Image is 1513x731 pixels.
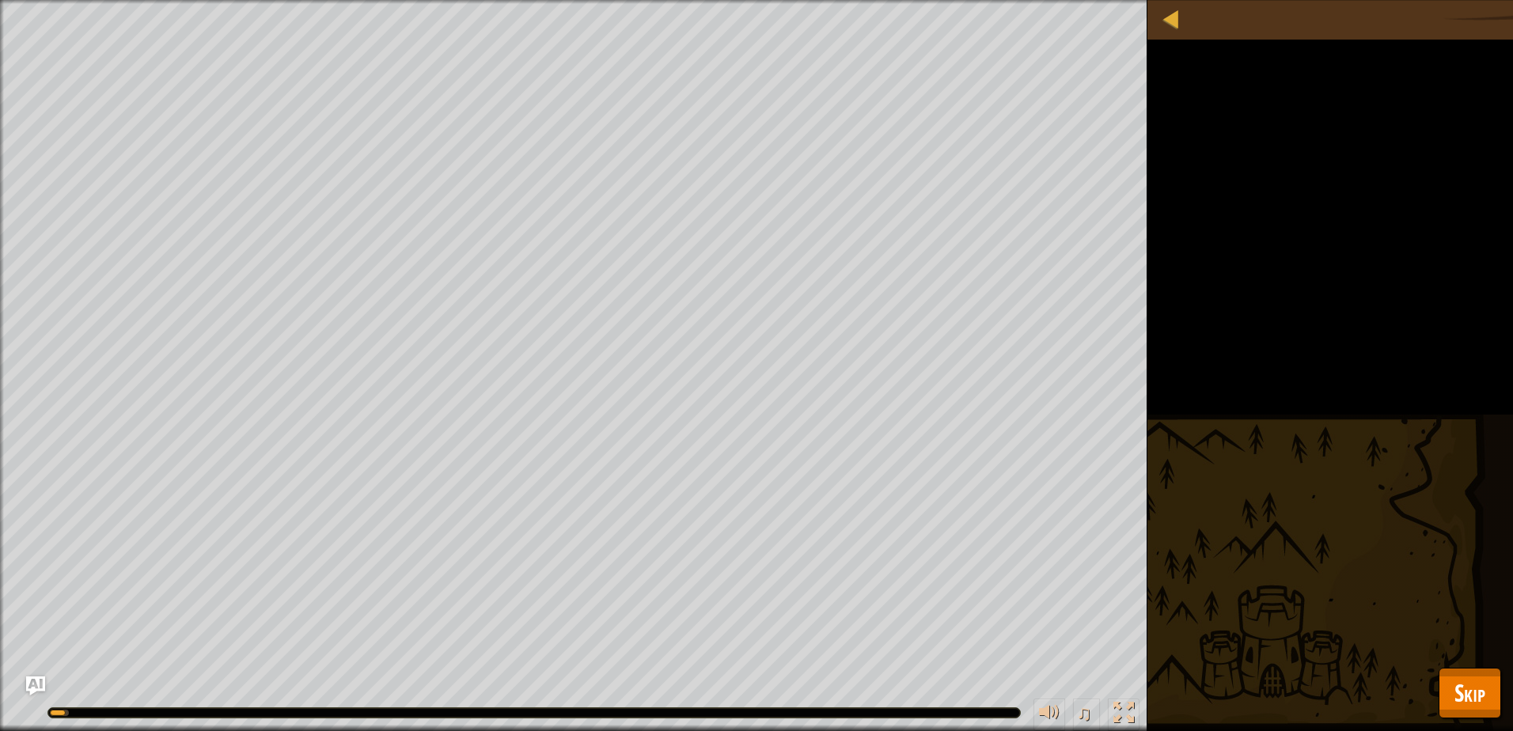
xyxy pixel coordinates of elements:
[1439,668,1501,718] button: Skip
[1073,699,1100,731] button: ♫
[1108,699,1139,731] button: Toggle fullscreen
[1454,676,1485,709] span: Skip
[26,676,45,695] button: Ask AI
[1033,699,1065,731] button: Adjust volume
[1076,701,1092,725] span: ♫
